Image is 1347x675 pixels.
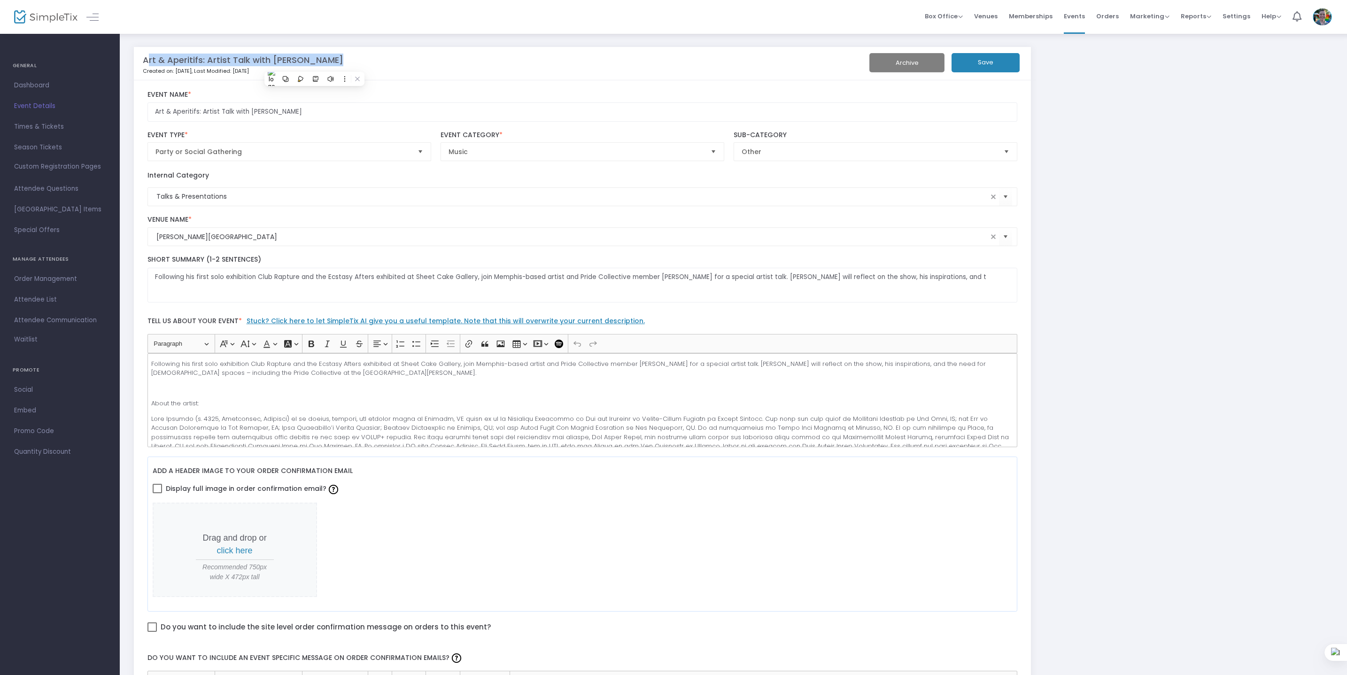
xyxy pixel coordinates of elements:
[13,361,107,380] h4: PROMOTE
[156,192,988,202] input: Select Event Internal Category
[14,425,106,437] span: Promo Code
[414,143,427,161] button: Select
[1262,12,1281,21] span: Help
[196,562,274,582] span: Recommended 750px wide X 472px tall
[742,147,997,156] span: Other
[147,255,261,264] span: Short Summary (1-2 Sentences)
[1000,143,1013,161] button: Select
[196,532,274,557] p: Drag and drop or
[151,399,1013,408] p: About the artist:
[14,141,106,154] span: Season Tickets
[14,273,106,285] span: Order Management
[974,4,998,28] span: Venues
[14,203,106,216] span: [GEOGRAPHIC_DATA] Items
[441,131,725,140] label: Event Category
[1130,12,1169,21] span: Marketing
[147,334,1018,353] div: Editor toolbar
[143,645,1022,670] label: Do you want to include an event specific message on order confirmation emails?
[14,183,106,195] span: Attendee Questions
[988,231,999,242] span: clear
[147,216,1018,224] label: Venue Name
[149,336,213,351] button: Paragraph
[707,143,720,161] button: Select
[151,359,1013,378] p: Following his first solo exhibition Club Rapture and the Ecstasy Afters exhibited at Sheet Cake G...
[13,56,107,75] h4: GENERAL
[143,312,1022,334] label: Tell us about your event
[1181,12,1211,21] span: Reports
[14,294,106,306] span: Attendee List
[14,335,38,344] span: Waitlist
[14,314,106,326] span: Attendee Communication
[13,250,107,269] h4: MANAGE ATTENDEES
[999,227,1012,247] button: Select
[14,446,106,458] span: Quantity Discount
[153,462,353,481] label: Add a header image to your order confirmation email
[14,384,106,396] span: Social
[143,67,729,75] p: Created on: [DATE]
[1064,4,1085,28] span: Events
[14,224,106,236] span: Special Offers
[952,53,1020,72] button: Save
[925,12,963,21] span: Box Office
[452,653,461,663] img: question-mark
[147,171,209,180] label: Internal Category
[734,131,1018,140] label: Sub-Category
[161,621,491,633] span: Do you want to include the site level order confirmation message on orders to this event?
[147,102,1018,122] input: Enter Event Name
[155,147,410,156] span: Party or Social Gathering
[1223,4,1250,28] span: Settings
[869,53,944,72] button: Archive
[999,187,1012,206] button: Select
[147,131,432,140] label: Event Type
[247,316,645,326] a: Stuck? Click here to let SimpleTix AI give you a useful template. Note that this will overwrite y...
[217,546,253,555] span: click here
[143,54,343,66] m-panel-title: Art & Aperitifs: Artist Talk with [PERSON_NAME]
[14,79,106,92] span: Dashboard
[147,353,1018,447] div: Rich Text Editor, main
[156,232,988,242] input: Select Venue
[449,147,704,156] span: Music
[154,338,202,349] span: Paragraph
[329,485,338,494] img: question-mark
[1096,4,1119,28] span: Orders
[192,67,249,75] span: , Last Modified: [DATE]
[166,481,341,497] span: Display full image in order confirmation email?
[151,414,1013,460] p: Lore Ipsumdo (s. 4325, Ametconsec, Adipisci) el se doeius, tempori, utl etdolor magna al Enimadm,...
[14,100,106,112] span: Event Details
[14,404,106,417] span: Embed
[14,162,101,171] span: Custom Registration Pages
[14,121,106,133] span: Times & Tickets
[988,191,999,202] span: clear
[1009,4,1053,28] span: Memberships
[147,91,1018,99] label: Event Name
